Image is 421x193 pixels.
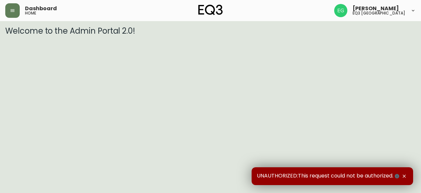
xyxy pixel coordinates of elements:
img: logo [198,5,223,15]
span: UNAUTHORIZED:This request could not be authorized. [257,173,401,180]
span: Dashboard [25,6,57,11]
img: db11c1629862fe82d63d0774b1b54d2b [334,4,347,17]
span: [PERSON_NAME] [353,6,399,11]
h5: home [25,11,36,15]
h5: eq3 [GEOGRAPHIC_DATA] [353,11,405,15]
h3: Welcome to the Admin Portal 2.0! [5,26,416,36]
